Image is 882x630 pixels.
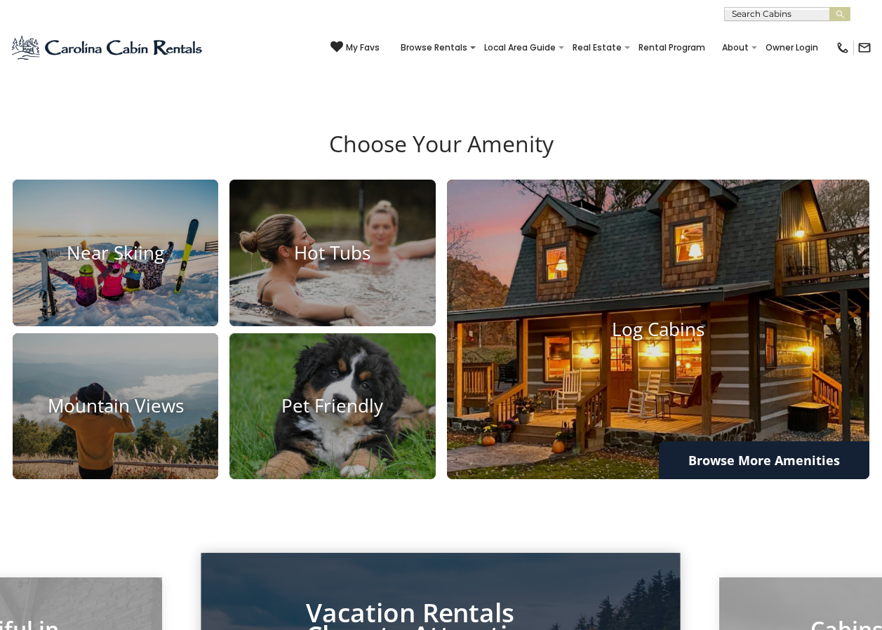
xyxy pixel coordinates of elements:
[13,333,218,480] a: Mountain Views
[13,180,218,326] a: Near Skiing
[566,38,629,58] a: Real Estate
[229,396,435,417] h4: Pet Friendly
[13,242,218,264] h4: Near Skiing
[632,38,712,58] a: Rental Program
[11,130,871,180] h3: Choose Your Amenity
[229,333,435,480] a: Pet Friendly
[857,41,871,55] img: mail-regular-black.png
[447,319,870,340] h4: Log Cabins
[346,41,380,54] span: My Favs
[477,38,563,58] a: Local Area Guide
[715,38,756,58] a: About
[759,38,825,58] a: Owner Login
[11,34,205,62] img: Blue-2.png
[13,396,218,417] h4: Mountain Views
[836,41,850,55] img: phone-regular-black.png
[229,180,435,326] a: Hot Tubs
[330,41,380,55] a: My Favs
[229,242,435,264] h4: Hot Tubs
[659,441,869,479] a: Browse More Amenities
[394,38,474,58] a: Browse Rentals
[447,180,870,479] a: Log Cabins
